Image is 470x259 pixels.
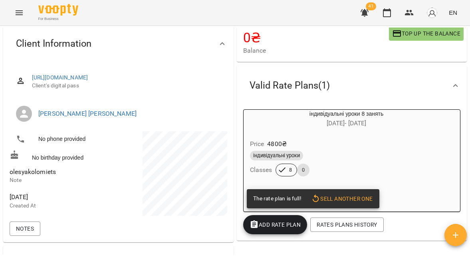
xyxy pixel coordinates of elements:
[10,221,40,236] button: Notes
[244,110,450,129] div: індивідуальні уроки 8 занять
[38,16,78,22] span: For Business
[426,7,438,18] img: avatar_s.png
[16,38,91,50] span: Client Information
[250,138,264,150] h6: Price
[297,166,309,174] span: 0
[250,152,303,159] span: індивідуальні уроки
[16,224,34,233] span: Notes
[32,82,221,90] span: Client's digital pass
[267,139,287,149] p: 4800 ₴
[243,30,389,46] h4: 0 ₴
[284,166,297,174] span: 8
[317,220,377,229] span: Rates Plans History
[449,8,457,17] span: EN
[392,29,460,38] span: Top up the balance
[10,3,29,22] button: Menu
[38,4,78,16] img: Voopty Logo
[389,26,464,41] button: Top up the balance
[311,194,373,204] span: Sell another one
[253,192,301,206] div: The rate plan is full!
[446,5,460,20] button: EN
[243,215,307,234] button: Add Rate plan
[10,131,117,147] li: No phone provided
[32,74,88,81] a: [URL][DOMAIN_NAME]
[10,202,117,210] p: Created At
[243,46,389,55] span: Balance
[10,176,117,184] p: Note
[308,192,376,206] button: Sell another one
[250,220,301,229] span: Add Rate plan
[3,23,234,64] div: Client Information
[327,119,367,127] span: [DATE] - [DATE]
[237,65,467,106] div: Valid Rate Plans(1)
[10,168,56,176] span: olesyakolomiets
[38,110,137,117] a: [PERSON_NAME] [PERSON_NAME]
[8,148,118,163] div: No birthday provided
[10,192,117,202] span: [DATE]
[250,164,272,176] h6: Classes
[310,217,383,232] button: Rates Plans History
[244,110,450,186] button: індивідуальні уроки 8 занять[DATE]- [DATE]Price4800₴індивідуальні урокиClasses80
[366,2,376,10] span: 41
[250,79,330,92] span: Valid Rate Plans ( 1 )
